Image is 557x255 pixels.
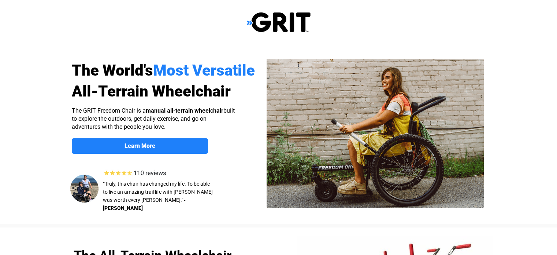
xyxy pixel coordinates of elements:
span: The World's [72,61,153,79]
span: “Truly, this chair has changed my life. To be able to live an amazing trail life with [PERSON_NAM... [103,181,213,203]
strong: Learn More [125,142,155,149]
span: The GRIT Freedom Chair is a built to explore the outdoors, get daily exercise, and go on adventur... [72,107,235,130]
span: All-Terrain Wheelchair [72,82,231,100]
span: Most Versatile [153,61,255,79]
strong: manual all-terrain wheelchair [146,107,223,114]
a: Learn More [72,138,208,154]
